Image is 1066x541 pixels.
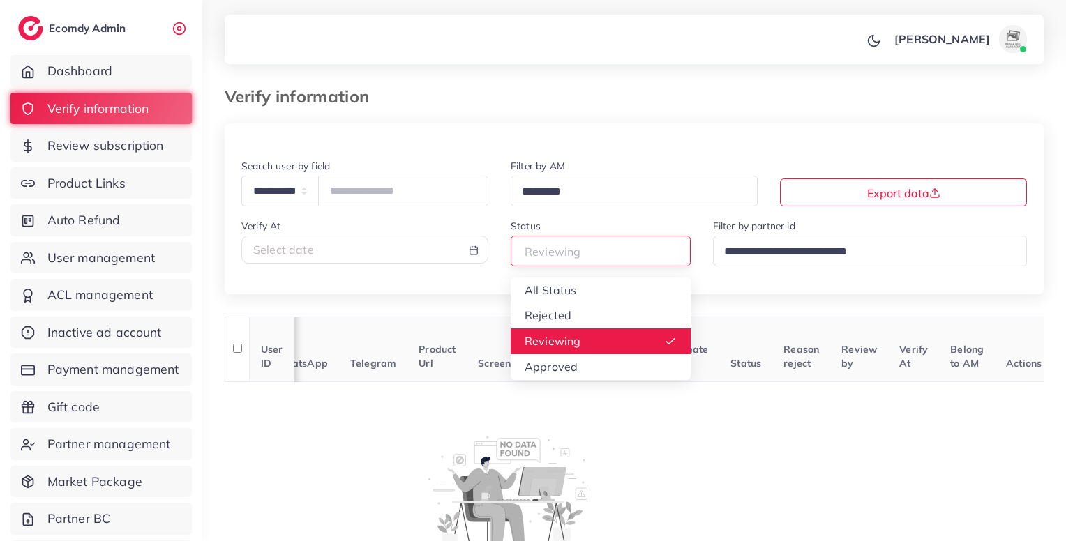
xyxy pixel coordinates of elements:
[511,277,691,303] li: All Status
[730,357,761,369] span: Status
[780,178,1027,206] button: Export data
[511,303,691,328] li: Rejected
[10,466,192,498] a: Market Package
[47,211,121,229] span: Auto Refund
[10,428,192,460] a: Partner management
[47,137,164,155] span: Review subscription
[894,31,990,47] p: [PERSON_NAME]
[47,398,100,416] span: Gift code
[511,219,541,233] label: Status
[261,343,283,369] span: User ID
[899,343,928,369] span: Verify At
[999,25,1027,53] img: avatar
[10,353,192,386] a: Payment management
[47,174,126,192] span: Product Links
[419,343,456,369] span: Product Url
[47,510,111,528] span: Partner BC
[511,236,691,266] div: Search for option
[10,167,192,199] a: Product Links
[18,16,129,40] a: logoEcomdy Admin
[241,219,280,233] label: Verify At
[511,354,691,380] li: Approved
[675,343,708,369] span: Create At
[950,343,984,369] span: Belong to AM
[1006,357,1042,369] span: Actions
[841,343,877,369] span: Review by
[253,243,314,257] span: Select date
[10,130,192,162] a: Review subscription
[783,343,819,369] span: Reason reject
[241,159,330,173] label: Search user by field
[478,357,536,369] span: Screenshots
[10,317,192,349] a: Inactive ad account
[511,328,691,354] li: Reviewing
[887,25,1033,53] a: [PERSON_NAME]avatar
[517,181,740,203] input: Search for option
[10,279,192,311] a: ACL management
[867,186,940,200] span: Export data
[47,249,155,267] span: User management
[47,286,153,304] span: ACL management
[10,391,192,423] a: Gift code
[47,435,171,453] span: Partner management
[10,503,192,535] a: Partner BC
[225,86,380,107] h3: Verify information
[10,55,192,87] a: Dashboard
[47,473,142,491] span: Market Package
[511,176,758,206] div: Search for option
[713,219,795,233] label: Filter by partner id
[10,204,192,236] a: Auto Refund
[719,241,1009,263] input: Search for option
[47,360,179,379] span: Payment management
[18,16,43,40] img: logo
[47,62,112,80] span: Dashboard
[47,100,149,118] span: Verify information
[47,323,162,342] span: Inactive ad account
[511,159,565,173] label: Filter by AM
[10,93,192,125] a: Verify information
[10,242,192,274] a: User management
[49,22,129,35] h2: Ecomdy Admin
[517,241,673,263] input: Search for option
[713,236,1028,266] div: Search for option
[350,357,396,369] span: Telegram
